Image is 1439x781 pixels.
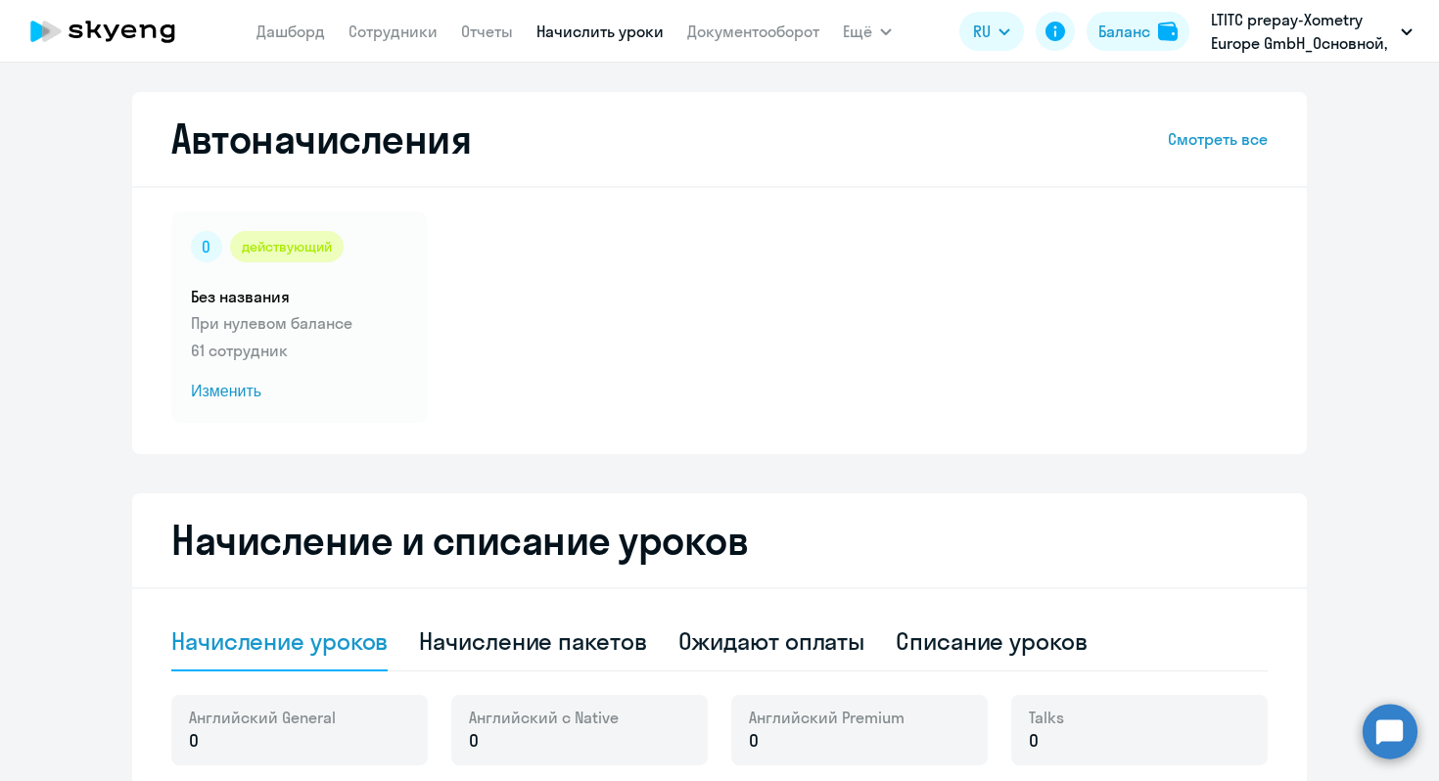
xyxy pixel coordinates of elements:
button: LTITC prepay-Xometry Europe GmbH_Основной, Xometry Europe GmbH [1201,8,1422,55]
span: 0 [1029,728,1039,754]
button: Ещё [843,12,892,51]
p: 61 сотрудник [191,339,408,362]
h2: Начисление и списание уроков [171,517,1268,564]
span: Talks [1029,707,1064,728]
span: Изменить [191,380,408,403]
div: Ожидают оплаты [678,625,865,657]
a: Дашборд [256,22,325,41]
a: Начислить уроки [536,22,664,41]
span: RU [973,20,991,43]
span: 0 [469,728,479,754]
p: При нулевом балансе [191,311,408,335]
span: 0 [189,728,199,754]
a: Документооборот [687,22,819,41]
span: Английский General [189,707,336,728]
h5: Без названия [191,286,408,307]
a: Отчеты [461,22,513,41]
button: Балансbalance [1087,12,1189,51]
span: Английский с Native [469,707,619,728]
div: Списание уроков [896,625,1088,657]
div: действующий [230,231,344,262]
span: Английский Premium [749,707,905,728]
button: RU [959,12,1024,51]
span: 0 [749,728,759,754]
a: Сотрудники [348,22,438,41]
div: Баланс [1098,20,1150,43]
div: Начисление уроков [171,625,388,657]
span: Ещё [843,20,872,43]
a: Смотреть все [1168,127,1268,151]
img: balance [1158,22,1178,41]
h2: Автоначисления [171,115,471,162]
p: LTITC prepay-Xometry Europe GmbH_Основной, Xometry Europe GmbH [1211,8,1393,55]
div: Начисление пакетов [419,625,646,657]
